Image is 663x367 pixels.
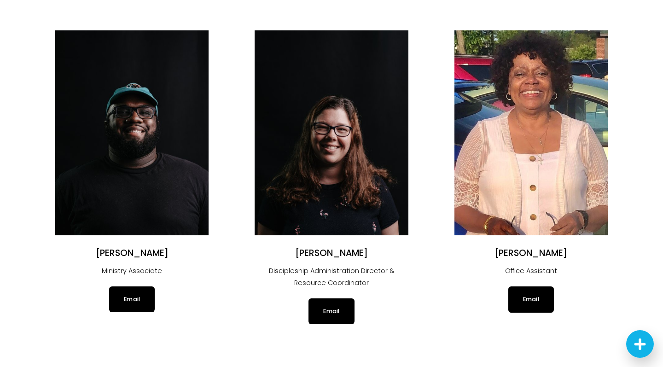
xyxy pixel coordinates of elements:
a: Email [109,286,155,312]
h2: [PERSON_NAME] [454,248,608,259]
h2: [PERSON_NAME] [55,248,209,259]
p: Office Assistant [454,265,608,277]
p: Discipleship Administration Director & Resource Coordinator [255,265,408,289]
a: Email [508,286,554,312]
img: Janice Mosley [454,30,608,235]
a: Email [308,298,354,324]
img: Heather Petersen [255,30,408,235]
p: Ministry Associate [55,265,209,277]
img: Ethan Tate [55,30,209,235]
h2: [PERSON_NAME] [255,248,408,259]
